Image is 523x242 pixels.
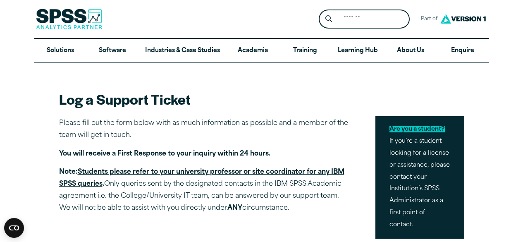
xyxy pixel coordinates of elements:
img: SPSS Analytics Partner [36,9,102,29]
nav: Desktop version of site main menu [34,39,489,63]
p: Please fill out the form below with as much information as possible and a member of the team will... [59,117,349,141]
a: Software [86,39,139,63]
a: Solutions [34,39,86,63]
a: About Us [384,39,437,63]
a: Enquire [437,39,489,63]
p: Only queries sent by the designated contacts in the IBM SPSS Academic agreement i.e. the College/... [59,166,349,214]
img: Version1 Logo [438,11,488,26]
strong: Note: . [59,169,344,187]
a: Academia [227,39,279,63]
h2: Log a Support Ticket [59,90,349,108]
svg: Search magnifying glass icon [325,15,332,22]
strong: ANY [227,205,242,211]
mark: Are you a student? [389,126,445,132]
p: If you’re a student looking for a license or assistance, please contact your Institution’s SPSS A... [375,116,464,238]
button: Search magnifying glass icon [321,12,336,27]
a: Training [279,39,331,63]
strong: You will receive a First Response to your inquiry within 24 hours. [59,151,270,157]
a: Learning Hub [331,39,384,63]
u: Students please refer to your university professor or site coordinator for any IBM SPSS queries [59,169,344,187]
a: Industries & Case Studies [139,39,227,63]
span: Part of [416,13,438,25]
button: Open CMP widget [4,218,24,238]
form: Site Header Search Form [319,10,410,29]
